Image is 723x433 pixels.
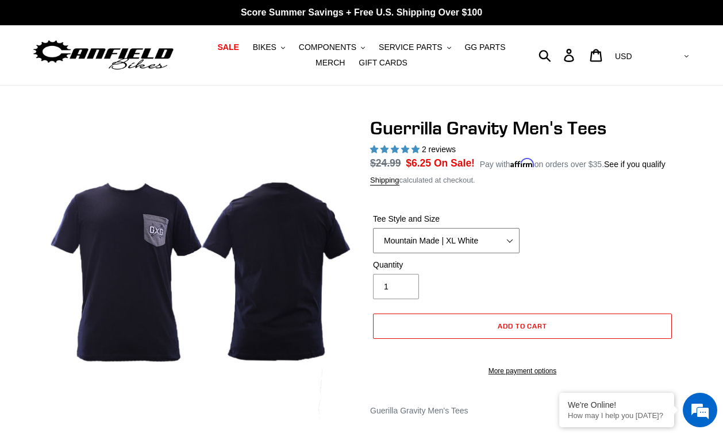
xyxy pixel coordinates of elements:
[370,145,422,154] span: 5.00 stars
[568,400,666,409] div: We're Online!
[359,58,407,68] span: GIFT CARDS
[370,117,675,139] h1: Guerrilla Gravity Men's Tees
[299,42,356,52] span: COMPONENTS
[247,40,291,55] button: BIKES
[373,259,520,271] label: Quantity
[373,314,672,339] button: Add to cart
[568,411,666,420] p: How may I help you today?
[604,160,666,169] a: See if you qualify - Learn more about Affirm Financing (opens in modal)
[406,157,431,169] span: $6.25
[370,405,675,417] div: Guerilla Gravity Men's Tees
[32,37,175,74] img: Canfield Bikes
[379,42,442,52] span: SERVICE PARTS
[434,156,475,171] span: On Sale!
[370,157,401,169] s: $24.99
[373,40,456,55] button: SERVICE PARTS
[316,58,345,68] span: MERCH
[510,158,534,168] span: Affirm
[293,40,371,55] button: COMPONENTS
[480,156,666,171] p: Pay with on orders over $35.
[370,176,399,185] a: Shipping
[498,322,548,330] span: Add to cart
[217,42,239,52] span: SALE
[353,55,413,71] a: GIFT CARDS
[370,175,675,186] div: calculated at checkout.
[459,40,511,55] a: GG PARTS
[464,42,505,52] span: GG PARTS
[373,366,672,376] a: More payment options
[373,213,520,225] label: Tee Style and Size
[253,42,276,52] span: BIKES
[211,40,244,55] a: SALE
[310,55,351,71] a: MERCH
[422,145,456,154] span: 2 reviews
